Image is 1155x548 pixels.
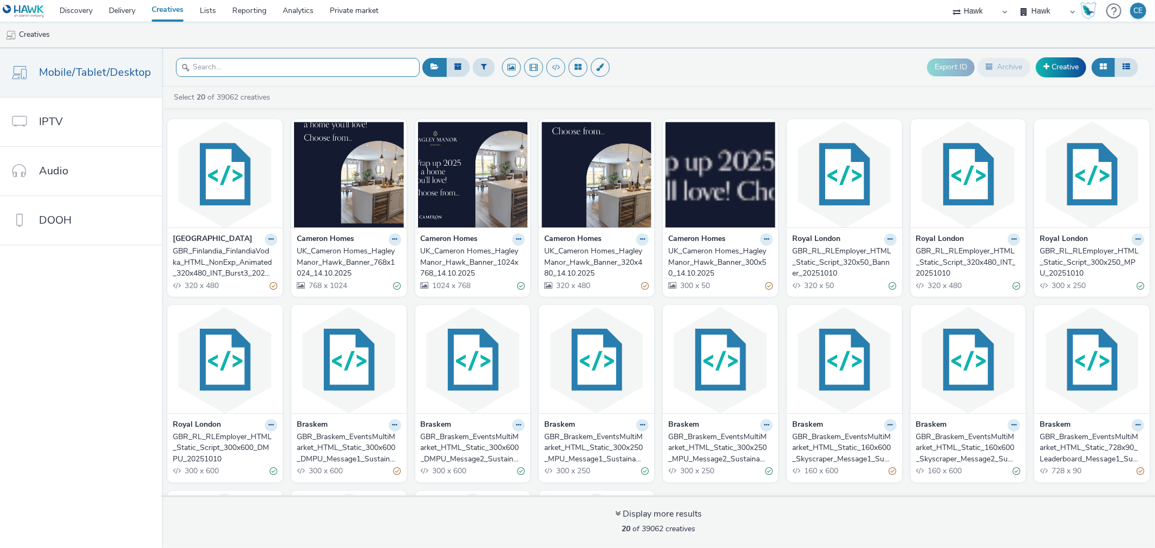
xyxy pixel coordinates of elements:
a: UK_Cameron Homes_Hagley Manor_Hawk_Banner_320x480_14.10.2025 [544,246,649,279]
div: UK_Cameron Homes_Hagley Manor_Hawk_Banner_300x50_14.10.2025 [668,246,768,279]
strong: Braskem [668,419,699,432]
span: DOOH [39,212,71,228]
strong: Royal London [792,233,840,246]
div: GBR_RL_RLEmployer_HTML_Static_Script_320x480_INT_20251010 [916,246,1016,279]
strong: Cameron Homes [297,233,354,246]
strong: 20 [622,524,630,534]
strong: Braskem [421,419,452,432]
img: GBR_Braskem_EventsMultiMarket_HTML_Static_300x250_MPU_Message2_SustainabilityEvent_ENG_20251009 v... [665,308,775,413]
img: UK_Cameron Homes_Hagley Manor_Hawk_Banner_1024x768_14.10.2025 visual [418,122,528,227]
strong: Braskem [544,419,575,432]
div: Partially valid [641,280,649,291]
div: GBR_Braskem_EventsMultiMarket_HTML_Static_160x600_Skyscraper_Message2_SustainabilityEvent_ENG_202... [916,432,1016,465]
button: Archive [977,58,1030,76]
div: Valid [641,466,649,477]
img: GBR_Braskem_EventsMultiMarket_HTML_Static_300x250_MPU_Message1_SustainabilityEvent_ENG_20251009 v... [541,308,651,413]
span: 300 x 250 [1050,280,1086,291]
a: GBR_Braskem_EventsMultiMarket_HTML_Static_300x600_DMPU_Message1_SustainabilityEvent_ENG_20251009 [297,432,401,465]
div: Valid [517,466,525,477]
img: GBR_Braskem_EventsMultiMarket_HTML_Static_300x600_DMPU_Message2_SustainabilityEvent_ENG_20251009 ... [418,308,528,413]
a: UK_Cameron Homes_Hagley Manor_Hawk_Banner_1024x768_14.10.2025 [421,246,525,279]
a: UK_Cameron Homes_Hagley Manor_Hawk_Banner_300x50_14.10.2025 [668,246,773,279]
span: 160 x 600 [803,466,838,476]
strong: Cameron Homes [544,233,602,246]
div: GBR_RL_RLEmployer_HTML_Static_Script_320x50_Banner_20251010 [792,246,892,279]
strong: [GEOGRAPHIC_DATA] [173,233,252,246]
div: GBR_Braskem_EventsMultiMarket_HTML_Static_300x250_MPU_Message1_SustainabilityEvent_ENG_20251009 [544,432,644,465]
div: Display more results [615,508,702,520]
span: of 39062 creatives [622,524,695,534]
img: GBR_RL_RLEmployer_HTML_Static_Script_320x50_Banner_20251010 visual [789,122,899,227]
button: Table [1114,58,1138,76]
div: Partially valid [270,280,277,291]
a: GBR_Braskem_EventsMultiMarket_HTML_Static_160x600_Skyscraper_Message2_SustainabilityEvent_ENG_202... [916,432,1021,465]
div: Valid [889,280,897,291]
div: Partially valid [1137,466,1144,477]
span: 300 x 50 [679,280,710,291]
a: Select of 39062 creatives [173,92,275,102]
img: Hawk Academy [1080,2,1097,19]
div: UK_Cameron Homes_Hagley Manor_Hawk_Banner_320x480_14.10.2025 [544,246,644,279]
a: Creative [1036,57,1086,77]
img: GBR_RL_RLEmployer_HTML_Static_Script_300x250_MPU_20251010 visual [1037,122,1147,227]
img: GBR_RL_RLEmployer_HTML_Static_Script_300x600_DMPU_20251010 visual [170,308,280,413]
strong: Royal London [1040,233,1088,246]
strong: Braskem [297,419,328,432]
div: Valid [270,466,277,477]
span: 320 x 480 [927,280,962,291]
a: GBR_RL_RLEmployer_HTML_Static_Script_320x50_Banner_20251010 [792,246,897,279]
img: GBR_Braskem_EventsMultiMarket_HTML_Static_300x600_DMPU_Message1_SustainabilityEvent_ENG_20251009 ... [294,308,404,413]
div: GBR_Braskem_EventsMultiMarket_HTML_Static_728x90_Leaderboard_Message1_SustainabilityEvent_ENG_202... [1040,432,1140,465]
img: mobile [5,30,16,41]
span: 300 x 250 [555,466,590,476]
div: Valid [765,466,773,477]
div: GBR_RL_RLEmployer_HTML_Static_Script_300x600_DMPU_20251010 [173,432,273,465]
img: UK_Cameron Homes_Hagley Manor_Hawk_Banner_300x50_14.10.2025 visual [665,122,775,227]
strong: Cameron Homes [421,233,478,246]
img: GBR_Braskem_EventsMultiMarket_HTML_Static_728x90_Leaderboard_Message1_SustainabilityEvent_ENG_202... [1037,308,1147,413]
a: GBR_Finlandia_FinlandiaVodka_HTML_NonExp_Animated_320x480_INT_Burst3_20251014 [173,246,277,279]
div: Partially valid [765,280,773,291]
span: 728 x 90 [1050,466,1081,476]
span: 300 x 600 [308,466,343,476]
span: 300 x 250 [679,466,714,476]
div: GBR_Braskem_EventsMultiMarket_HTML_Static_300x250_MPU_Message2_SustainabilityEvent_ENG_20251009 [668,432,768,465]
img: UK_Cameron Homes_Hagley Manor_Hawk_Banner_768x1024_14.10.2025 visual [294,122,404,227]
div: Partially valid [394,466,401,477]
img: GBR_Braskem_EventsMultiMarket_HTML_Static_160x600_Skyscraper_Message1_SustainabilityEvent_ENG_202... [789,308,899,413]
div: Valid [517,280,525,291]
span: 320 x 480 [184,280,219,291]
div: UK_Cameron Homes_Hagley Manor_Hawk_Banner_1024x768_14.10.2025 [421,246,521,279]
img: GBR_Braskem_EventsMultiMarket_HTML_Static_160x600_Skyscraper_Message2_SustainabilityEvent_ENG_202... [913,308,1023,413]
a: GBR_RL_RLEmployer_HTML_Static_Script_320x480_INT_20251010 [916,246,1021,279]
span: 320 x 480 [555,280,590,291]
button: Export ID [927,58,975,76]
a: Hawk Academy [1080,2,1101,19]
div: GBR_Braskem_EventsMultiMarket_HTML_Static_300x600_DMPU_Message1_SustainabilityEvent_ENG_20251009 [297,432,397,465]
span: Mobile/Tablet/Desktop [39,64,151,80]
strong: 20 [197,92,205,102]
div: UK_Cameron Homes_Hagley Manor_Hawk_Banner_768x1024_14.10.2025 [297,246,397,279]
span: Audio [39,163,68,179]
div: GBR_Finlandia_FinlandiaVodka_HTML_NonExp_Animated_320x480_INT_Burst3_20251014 [173,246,273,279]
img: GBR_RL_RLEmployer_HTML_Static_Script_320x480_INT_20251010 visual [913,122,1023,227]
img: undefined Logo [3,4,44,18]
span: 160 x 600 [927,466,962,476]
a: GBR_Braskem_EventsMultiMarket_HTML_Static_300x250_MPU_Message2_SustainabilityEvent_ENG_20251009 [668,432,773,465]
div: Valid [1013,466,1020,477]
button: Grid [1092,58,1115,76]
div: GBR_Braskem_EventsMultiMarket_HTML_Static_160x600_Skyscraper_Message1_SustainabilityEvent_ENG_202... [792,432,892,465]
strong: Braskem [916,419,947,432]
a: GBR_Braskem_EventsMultiMarket_HTML_Static_300x250_MPU_Message1_SustainabilityEvent_ENG_20251009 [544,432,649,465]
div: Valid [394,280,401,291]
input: Search... [176,58,420,77]
span: 1024 x 768 [432,280,471,291]
a: UK_Cameron Homes_Hagley Manor_Hawk_Banner_768x1024_14.10.2025 [297,246,401,279]
div: Valid [1137,280,1144,291]
span: 300 x 600 [184,466,219,476]
a: GBR_RL_RLEmployer_HTML_Static_Script_300x250_MPU_20251010 [1040,246,1144,279]
strong: Cameron Homes [668,233,726,246]
strong: Braskem [792,419,823,432]
span: 768 x 1024 [308,280,347,291]
img: UK_Cameron Homes_Hagley Manor_Hawk_Banner_320x480_14.10.2025 visual [541,122,651,227]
